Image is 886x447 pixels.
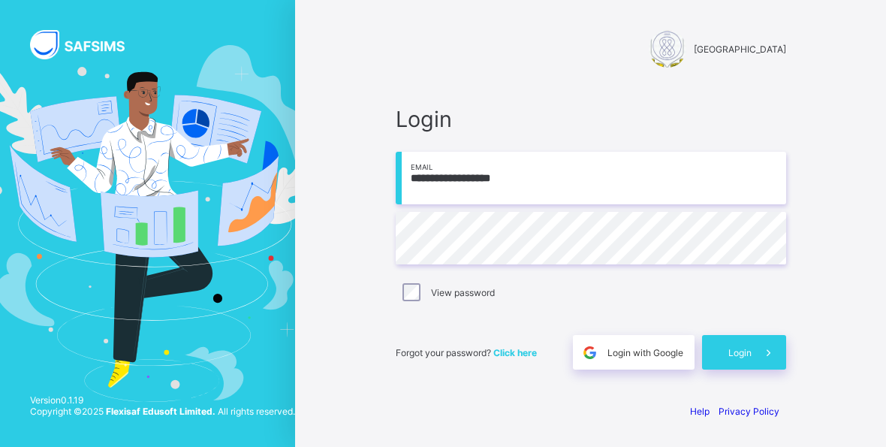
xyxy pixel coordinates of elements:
[690,406,710,417] a: Help
[694,44,786,55] span: [GEOGRAPHIC_DATA]
[396,347,537,358] span: Forgot your password?
[106,406,215,417] strong: Flexisaf Edusoft Limited.
[30,394,295,406] span: Version 0.1.19
[493,347,537,358] a: Click here
[719,406,779,417] a: Privacy Policy
[607,347,683,358] span: Login with Google
[728,347,752,358] span: Login
[431,287,495,298] label: View password
[30,406,295,417] span: Copyright © 2025 All rights reserved.
[581,344,598,361] img: google.396cfc9801f0270233282035f929180a.svg
[396,106,786,132] span: Login
[30,30,143,59] img: SAFSIMS Logo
